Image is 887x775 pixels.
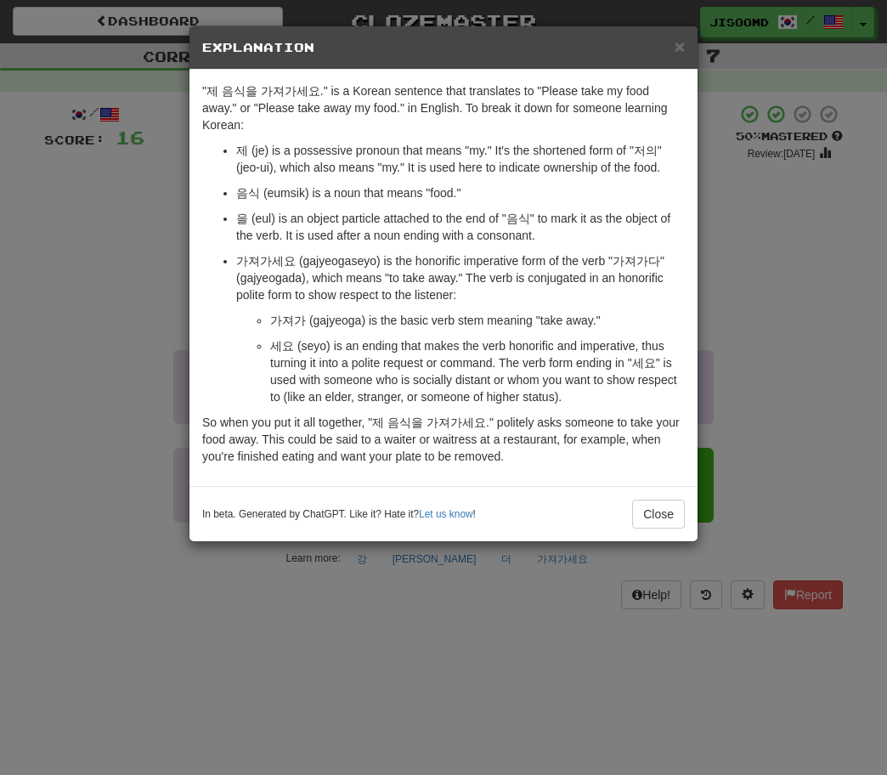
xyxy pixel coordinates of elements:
[419,508,472,520] a: Let us know
[236,210,685,244] p: 을 (eul) is an object particle attached to the end of "음식" to mark it as the object of the verb. I...
[236,252,685,303] p: 가져가세요 (gajyeogaseyo) is the honorific imperative form of the verb "가져가다" (gajyeogada), which mean...
[236,184,685,201] p: 음식 (eumsik) is a noun that means "food."
[202,82,685,133] p: "제 음식을 가져가세요." is a Korean sentence that translates to "Please take my food away." or "Please tak...
[675,37,685,55] button: Close
[270,312,685,329] p: 가져가 (gajyeoga) is the basic verb stem meaning "take away."
[675,37,685,56] span: ×
[202,507,476,522] small: In beta. Generated by ChatGPT. Like it? Hate it? !
[236,142,685,176] p: 제 (je) is a possessive pronoun that means "my." It's the shortened form of "저의" (jeo-ui), which a...
[270,337,685,405] p: 세요 (seyo) is an ending that makes the verb honorific and imperative, thus turning it into a polit...
[202,414,685,465] p: So when you put it all together, "제 음식을 가져가세요." politely asks someone to take your food away. Thi...
[632,500,685,529] button: Close
[202,39,685,56] h5: Explanation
